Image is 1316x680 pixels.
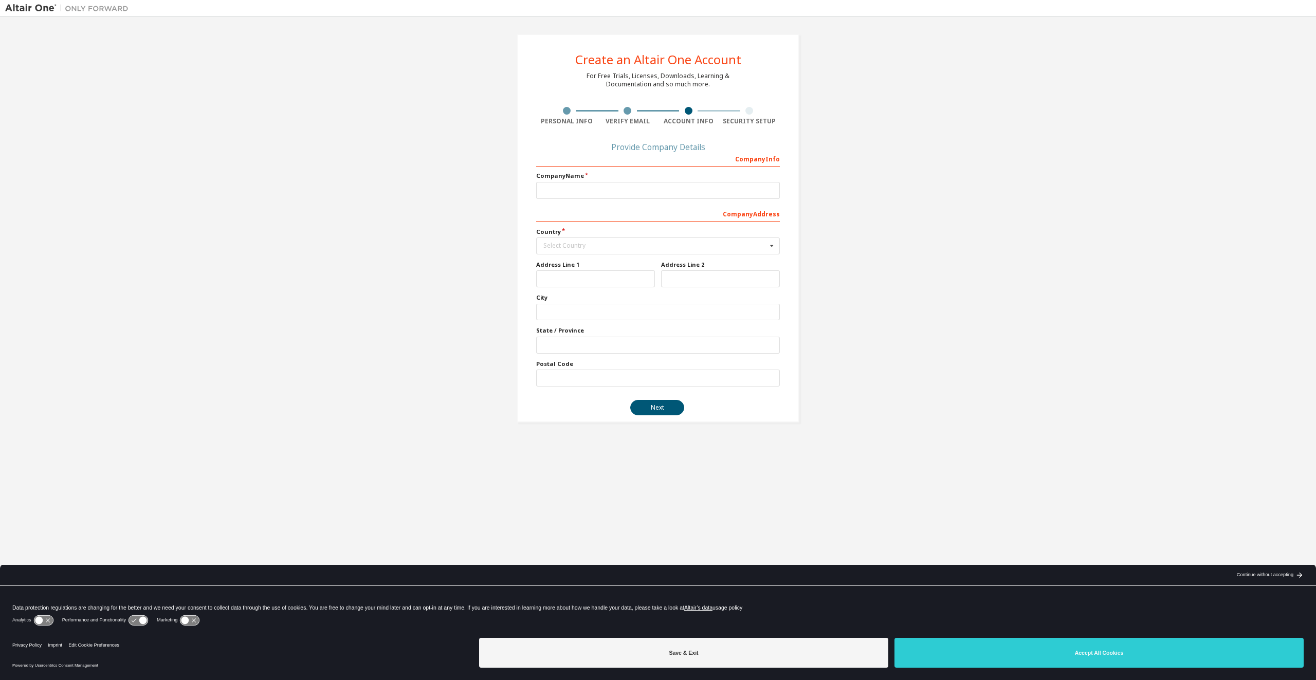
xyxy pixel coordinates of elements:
[536,205,780,222] div: Company Address
[536,172,780,180] label: Company Name
[575,53,741,66] div: Create an Altair One Account
[630,400,684,415] button: Next
[536,360,780,368] label: Postal Code
[5,3,134,13] img: Altair One
[661,261,780,269] label: Address Line 2
[536,293,780,302] label: City
[587,72,729,88] div: For Free Trials, Licenses, Downloads, Learning & Documentation and so much more.
[658,117,719,125] div: Account Info
[536,144,780,150] div: Provide Company Details
[536,326,780,335] label: State / Province
[536,228,780,236] label: Country
[597,117,659,125] div: Verify Email
[536,150,780,167] div: Company Info
[543,243,767,249] div: Select Country
[536,117,597,125] div: Personal Info
[719,117,780,125] div: Security Setup
[536,261,655,269] label: Address Line 1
